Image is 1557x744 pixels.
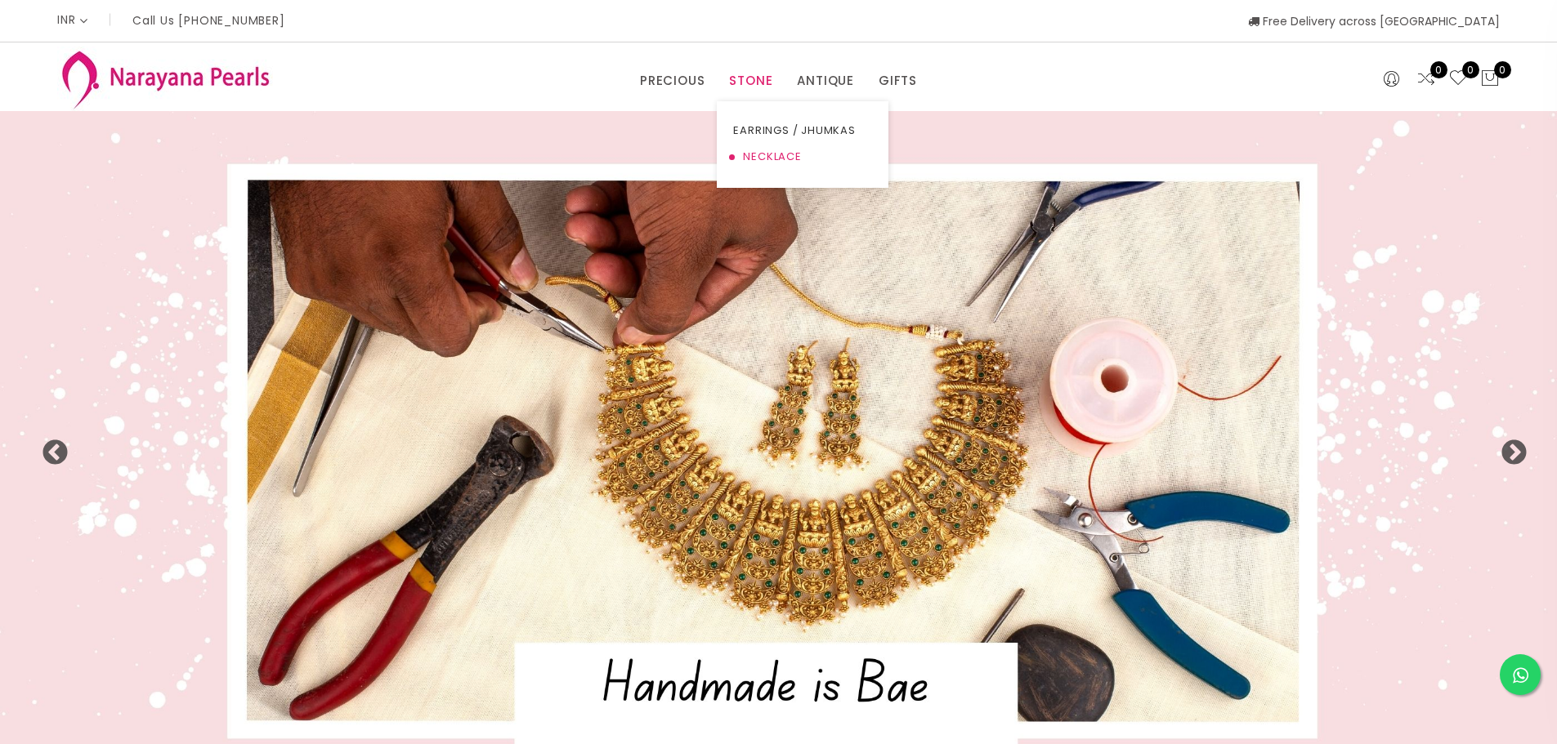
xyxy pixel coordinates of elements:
a: 0 [1416,69,1436,90]
a: 0 [1448,69,1468,90]
span: 0 [1462,61,1479,78]
p: Call Us [PHONE_NUMBER] [132,15,285,26]
a: EARRINGS / JHUMKAS [733,118,872,144]
a: NECKLACE [733,144,872,170]
a: GIFTS [879,69,917,93]
button: 0 [1480,69,1500,90]
a: STONE [729,69,772,93]
button: Previous [41,439,57,456]
span: Free Delivery across [GEOGRAPHIC_DATA] [1248,13,1500,29]
a: PRECIOUS [640,69,705,93]
button: Next [1500,439,1516,456]
span: 0 [1494,61,1511,78]
span: 0 [1430,61,1447,78]
a: ANTIQUE [797,69,854,93]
